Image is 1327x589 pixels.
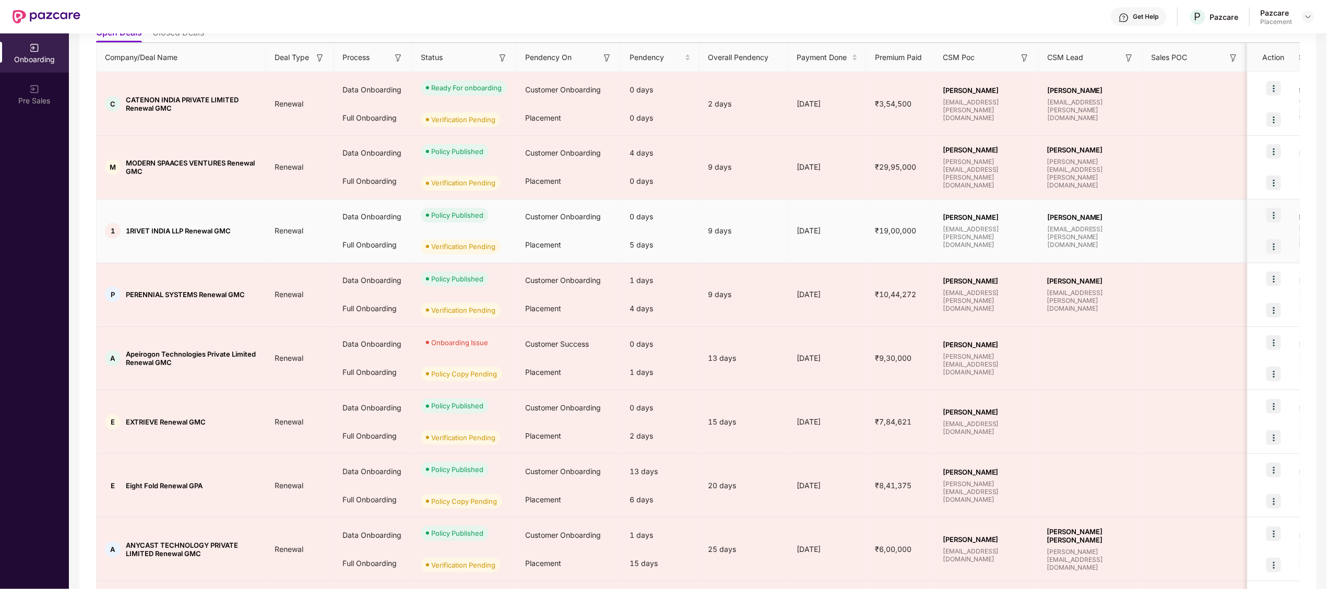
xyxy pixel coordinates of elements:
div: 15 days [700,416,788,428]
span: Customer Onboarding [525,85,601,94]
span: Placement [525,240,561,249]
th: Company/Deal Name [97,43,266,72]
span: [EMAIL_ADDRESS][PERSON_NAME][DOMAIN_NAME] [943,289,1030,312]
div: Verification Pending [431,114,495,125]
div: C [105,96,121,112]
div: Policy Published [431,528,483,538]
div: E [105,478,121,493]
div: Onboarding Issue [431,337,488,348]
img: icon [1266,526,1281,541]
th: Payment Done [788,43,867,72]
img: icon [1266,239,1281,254]
th: Action [1248,43,1300,72]
span: Renewal [266,162,312,171]
span: Renewal [266,354,312,362]
div: 15 days [621,549,700,578]
div: [DATE] [788,98,867,110]
div: [DATE] [788,544,867,555]
div: 9 days [700,225,788,237]
div: Verification Pending [431,178,495,188]
div: Full Onboarding [334,422,412,450]
img: icon [1266,558,1281,572]
div: Policy Published [431,400,483,411]
div: 13 days [700,352,788,364]
th: Overall Pendency [700,43,788,72]
div: M [105,159,121,175]
span: ₹29,95,000 [867,162,925,171]
span: Placement [525,304,561,313]
div: [DATE] [788,416,867,428]
span: PERENNIAL SYSTEMS Renewal GMC [126,290,245,299]
div: Full Onboarding [334,294,412,323]
span: [EMAIL_ADDRESS][PERSON_NAME][DOMAIN_NAME] [943,225,1030,249]
span: [PERSON_NAME] [PERSON_NAME] [1047,527,1135,544]
div: Full Onboarding [334,231,412,259]
img: svg+xml;base64,PHN2ZyB3aWR0aD0iMTYiIGhlaWdodD0iMTYiIHZpZXdCb3g9IjAgMCAxNiAxNiIgZmlsbD0ibm9uZSIgeG... [602,53,612,63]
span: P [1194,10,1201,23]
div: Data Onboarding [334,521,412,549]
span: [PERSON_NAME] [943,277,1030,285]
img: icon [1266,430,1281,445]
span: CSM Lead [1047,52,1083,63]
span: [EMAIL_ADDRESS][PERSON_NAME][DOMAIN_NAME] [1047,98,1135,122]
img: icon [1266,494,1281,509]
span: [PERSON_NAME] [1047,277,1135,285]
span: [EMAIL_ADDRESS][PERSON_NAME][DOMAIN_NAME] [943,98,1030,122]
span: ₹3,54,500 [867,99,920,108]
div: 2 days [700,98,788,110]
div: Get Help [1133,13,1159,21]
span: [PERSON_NAME] [943,86,1030,95]
div: Verification Pending [431,432,495,443]
div: Data Onboarding [334,203,412,231]
span: Customer Onboarding [525,531,601,539]
span: [EMAIL_ADDRESS][DOMAIN_NAME] [943,547,1030,563]
span: [PERSON_NAME] [943,213,1030,221]
div: 4 days [621,294,700,323]
span: ₹9,30,000 [867,354,920,362]
span: Placement [525,431,561,440]
div: 0 days [621,394,700,422]
span: CSM Poc [943,52,975,63]
div: [DATE] [788,352,867,364]
div: 20 days [700,480,788,491]
div: Pazcare [1261,8,1293,18]
span: Apeirogon Technologies Private Limited Renewal GMC [126,350,258,367]
span: ₹10,44,272 [867,290,925,299]
div: Policy Published [431,146,483,157]
img: New Pazcare Logo [13,10,80,23]
span: Customer Onboarding [525,148,601,157]
div: 9 days [700,289,788,300]
div: 0 days [621,330,700,358]
span: Placement [525,113,561,122]
div: Policy Copy Pending [431,369,497,379]
div: Data Onboarding [334,394,412,422]
span: Renewal [266,226,312,235]
li: Open Deals [96,27,142,42]
span: MODERN SPAACES VENTURES Renewal GMC [126,159,258,175]
span: Customer Onboarding [525,212,601,221]
div: 1 days [621,358,700,386]
span: Customer Onboarding [525,467,601,476]
span: [PERSON_NAME] [943,468,1030,476]
img: svg+xml;base64,PHN2ZyB3aWR0aD0iMjAiIGhlaWdodD0iMjAiIHZpZXdCb3g9IjAgMCAyMCAyMCIgZmlsbD0ibm9uZSIgeG... [29,43,40,53]
span: Placement [525,368,561,376]
span: Payment Done [797,52,850,63]
span: Customer Onboarding [525,276,601,285]
span: ₹6,00,000 [867,545,920,553]
img: icon [1266,272,1281,286]
div: 25 days [700,544,788,555]
div: Verification Pending [431,241,495,252]
div: Policy Published [431,210,483,220]
div: Placement [1261,18,1293,26]
div: 5 days [621,231,700,259]
span: EXTRIEVE Renewal GMC [126,418,206,426]
img: icon [1266,367,1281,381]
span: Renewal [266,99,312,108]
div: Policy Copy Pending [431,496,497,506]
div: 0 days [621,203,700,231]
span: ₹19,00,000 [867,226,925,235]
span: [PERSON_NAME][EMAIL_ADDRESS][DOMAIN_NAME] [1047,548,1135,571]
div: Data Onboarding [334,139,412,167]
div: 2 days [621,422,700,450]
span: [EMAIL_ADDRESS][PERSON_NAME][DOMAIN_NAME] [1047,289,1135,312]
